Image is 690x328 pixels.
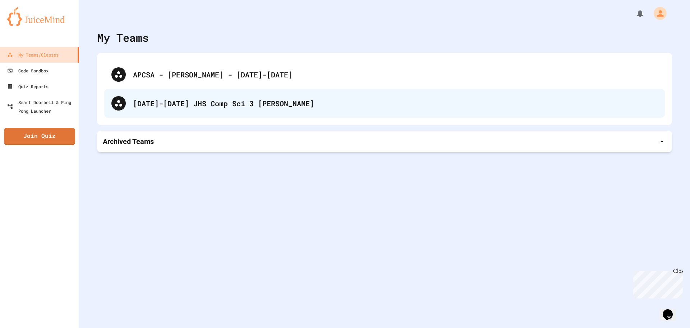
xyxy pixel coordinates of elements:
div: [DATE]-[DATE] JHS Comp Sci 3 [PERSON_NAME] [104,89,665,118]
iframe: chat widget [630,268,683,298]
div: APCSA - [PERSON_NAME] - [DATE]-[DATE] [133,69,658,80]
div: My Notifications [622,7,646,19]
iframe: chat widget [660,299,683,321]
div: Code Sandbox [7,66,49,75]
div: [DATE]-[DATE] JHS Comp Sci 3 [PERSON_NAME] [133,98,658,109]
div: Smart Doorbell & Ping Pong Launcher [7,98,76,115]
div: Quiz Reports [7,82,49,91]
a: Join Quiz [4,128,75,145]
div: My Teams [97,30,149,46]
div: APCSA - [PERSON_NAME] - [DATE]-[DATE] [104,60,665,89]
div: My Account [646,5,668,22]
div: My Teams/Classes [7,50,59,59]
p: Archived Teams [103,136,154,147]
div: Chat with us now!Close [3,3,50,46]
img: logo-orange.svg [7,7,72,26]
